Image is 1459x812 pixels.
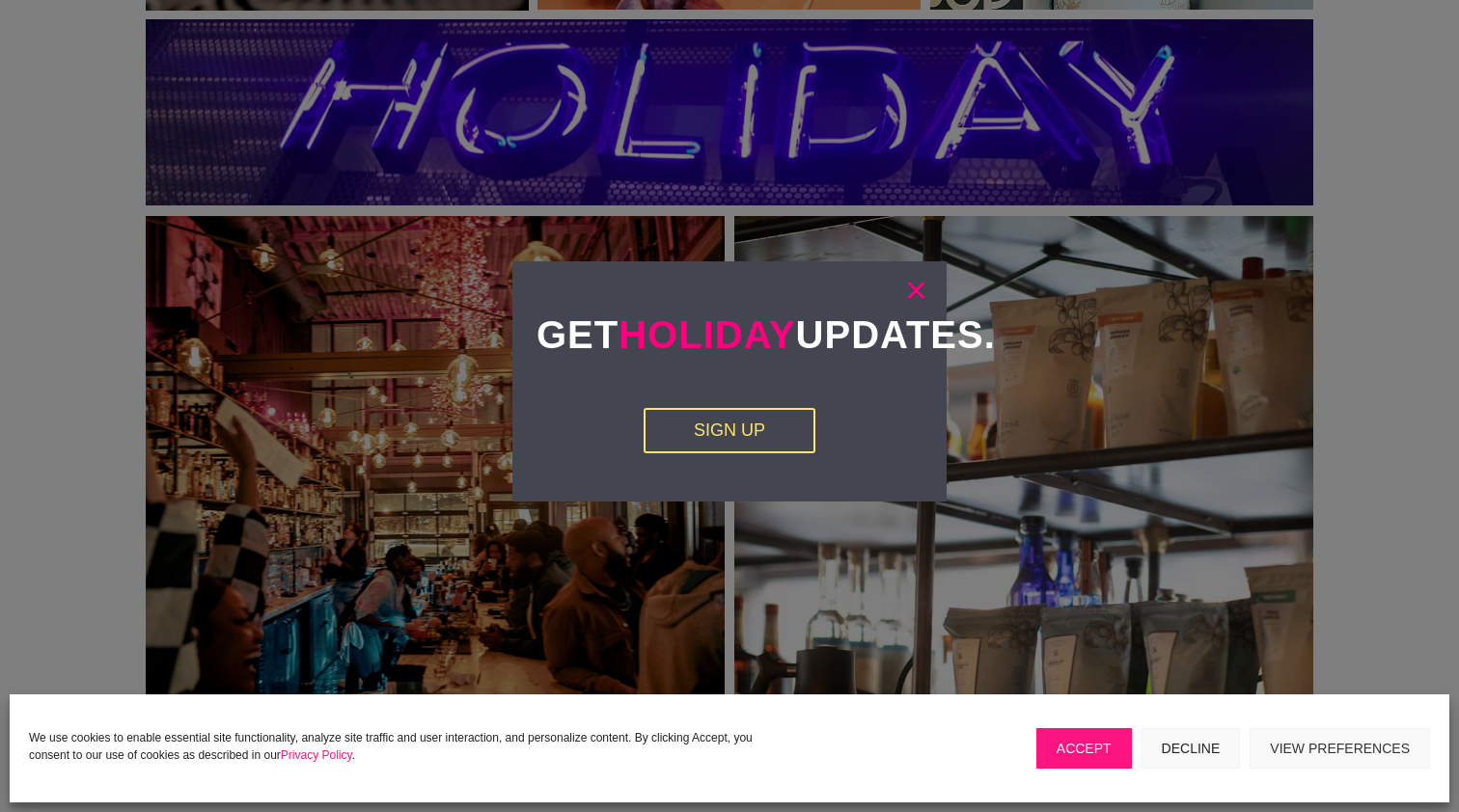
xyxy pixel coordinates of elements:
button: Accept [1036,728,1132,769]
button: View preferences [1250,728,1430,769]
a: Privacy Policy [281,748,352,762]
p: We use cookies to enable essential site functionality, analyze site traffic and user interaction,... [29,729,769,764]
h2: Get Updates. [537,310,922,369]
span: Holiday [619,313,795,356]
a: Sign Up [644,408,815,454]
button: Decline [1142,728,1241,769]
a: × [905,281,927,300]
